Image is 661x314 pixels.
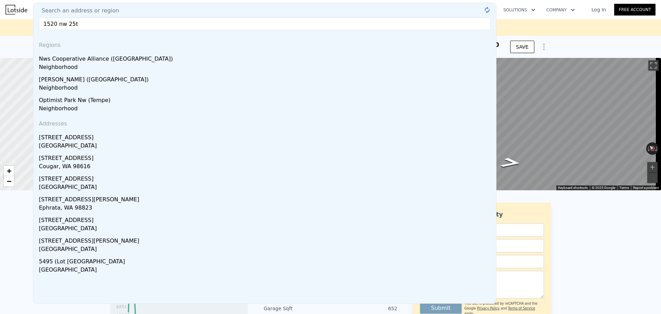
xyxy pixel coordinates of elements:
[39,73,493,84] div: [PERSON_NAME] ([GEOGRAPHIC_DATA])
[541,4,580,16] button: Company
[39,266,493,275] div: [GEOGRAPHIC_DATA]
[39,255,493,266] div: 5495 (Lot [GEOGRAPHIC_DATA]
[583,6,614,13] a: Log In
[39,63,493,73] div: Neighborhood
[7,177,11,185] span: −
[633,186,659,190] a: Report a problem
[537,40,551,54] button: Show Options
[39,162,493,172] div: Cougar, WA 98616
[647,173,658,183] button: Zoom out
[492,155,530,170] path: Go Northwest, Lakeview Ave
[39,234,493,245] div: [STREET_ADDRESS][PERSON_NAME]
[39,104,493,114] div: Neighborhood
[39,93,493,104] div: Optimist Park Nw (Tempe)
[36,114,493,131] div: Addresses
[39,131,493,142] div: [STREET_ADDRESS]
[116,304,127,309] tspan: $451
[6,5,27,14] img: Lotside
[420,303,462,314] button: Submit
[647,162,658,172] button: Zoom in
[39,204,493,213] div: Ephrata, WA 98823
[558,185,588,190] button: Keyboard shortcuts
[655,142,659,155] button: Rotate clockwise
[510,41,534,53] button: SAVE
[39,84,493,93] div: Neighborhood
[39,245,493,255] div: [GEOGRAPHIC_DATA]
[508,306,535,310] a: Terms of Service
[646,142,650,155] button: Rotate counterclockwise
[477,306,500,310] a: Privacy Policy
[39,172,493,183] div: [STREET_ADDRESS]
[39,142,493,151] div: [GEOGRAPHIC_DATA]
[39,18,491,30] input: Enter an address, city, region, neighborhood or zip code
[39,151,493,162] div: [STREET_ADDRESS]
[36,36,493,52] div: Regions
[619,186,629,190] a: Terms
[4,176,14,186] a: Zoom out
[648,60,659,71] button: Toggle fullscreen view
[4,166,14,176] a: Zoom in
[330,305,397,312] div: 652
[36,7,119,15] span: Search an address or region
[39,52,493,63] div: Nws Cooperative Alliance ([GEOGRAPHIC_DATA])
[39,183,493,193] div: [GEOGRAPHIC_DATA]
[646,142,659,155] button: Reset the view
[39,193,493,204] div: [STREET_ADDRESS][PERSON_NAME]
[39,224,493,234] div: [GEOGRAPHIC_DATA]
[498,4,541,16] button: Solutions
[264,305,330,312] div: Garage Sqft
[614,4,655,16] a: Free Account
[39,213,493,224] div: [STREET_ADDRESS]
[7,166,11,175] span: +
[592,186,615,190] span: © 2025 Google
